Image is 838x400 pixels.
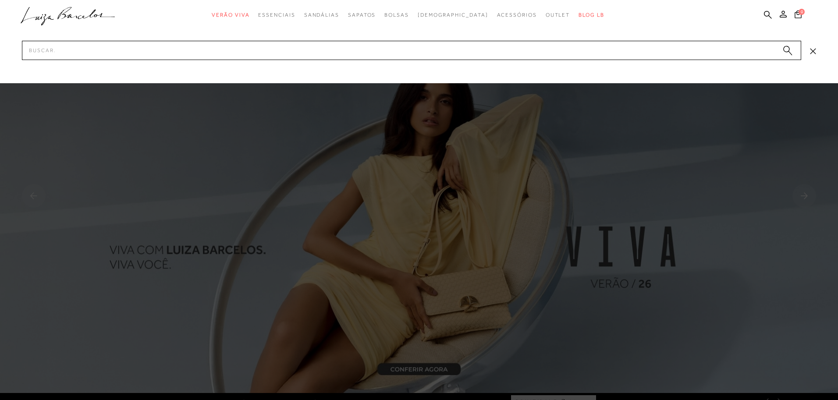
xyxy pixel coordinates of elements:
[258,12,295,18] span: Essenciais
[348,7,376,23] a: categoryNavScreenReaderText
[384,12,409,18] span: Bolsas
[212,7,249,23] a: categoryNavScreenReaderText
[579,12,604,18] span: BLOG LB
[384,7,409,23] a: categoryNavScreenReaderText
[304,7,339,23] a: categoryNavScreenReaderText
[212,12,249,18] span: Verão Viva
[497,12,537,18] span: Acessórios
[304,12,339,18] span: Sandálias
[22,41,801,60] input: Buscar.
[546,7,570,23] a: categoryNavScreenReaderText
[546,12,570,18] span: Outlet
[497,7,537,23] a: categoryNavScreenReaderText
[418,7,488,23] a: noSubCategoriesText
[418,12,488,18] span: [DEMOGRAPHIC_DATA]
[799,9,805,15] span: 0
[258,7,295,23] a: categoryNavScreenReaderText
[579,7,604,23] a: BLOG LB
[792,10,804,21] button: 0
[348,12,376,18] span: Sapatos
